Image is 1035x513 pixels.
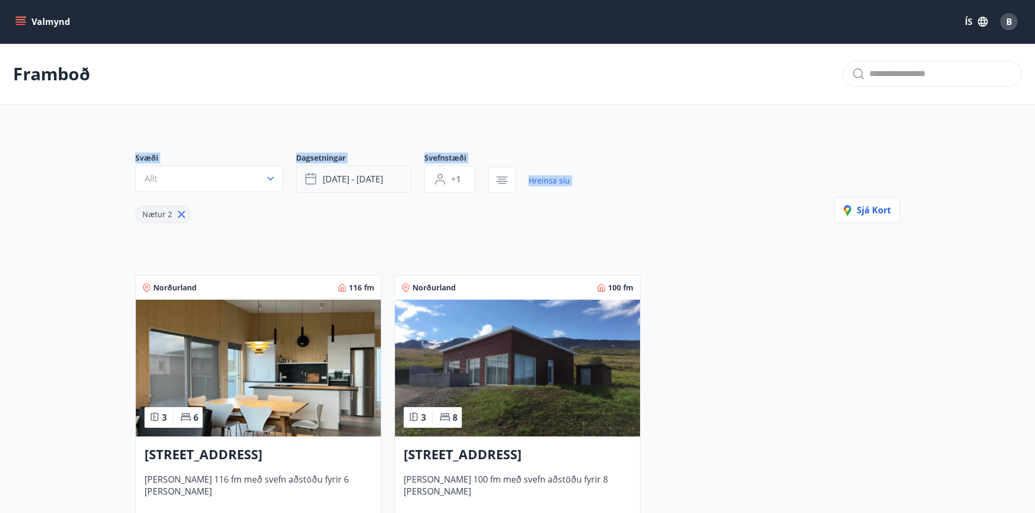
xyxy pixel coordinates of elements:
span: Nætur 2 [142,209,172,219]
span: [PERSON_NAME] 116 fm með svefn aðstöðu fyrir 6 [PERSON_NAME] [145,473,372,509]
span: 6 [193,411,198,423]
button: B [996,9,1022,35]
div: Nætur 2 [135,206,191,223]
span: Svæði [135,153,296,166]
h3: [STREET_ADDRESS] [404,445,631,465]
span: [PERSON_NAME] 100 fm með svefn aðstöðu fyrir 8 [PERSON_NAME] [404,473,631,509]
button: [DATE] - [DATE] [296,166,411,193]
span: 3 [421,411,426,423]
span: Norðurland [153,282,197,293]
span: 100 fm [608,282,633,293]
button: Sjá kort [835,197,900,223]
span: Sjá kort [844,204,891,216]
span: Norðurland [412,282,456,293]
span: 3 [162,411,167,423]
span: 116 fm [349,282,374,293]
span: Dagsetningar [296,153,424,166]
h3: [STREET_ADDRESS] [145,445,372,465]
span: Allt [145,173,158,185]
span: B [1006,16,1012,28]
p: Framboð [13,62,90,86]
img: Paella dish [395,300,640,436]
span: Svefnstæði [424,153,488,166]
img: Paella dish [136,300,381,436]
span: +1 [451,173,461,185]
button: menu [13,12,74,31]
a: Hreinsa síu [529,169,570,193]
button: Allt [135,166,283,192]
button: +1 [424,166,475,193]
span: 8 [453,411,457,423]
button: ÍS [959,12,994,31]
span: [DATE] - [DATE] [323,173,383,185]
